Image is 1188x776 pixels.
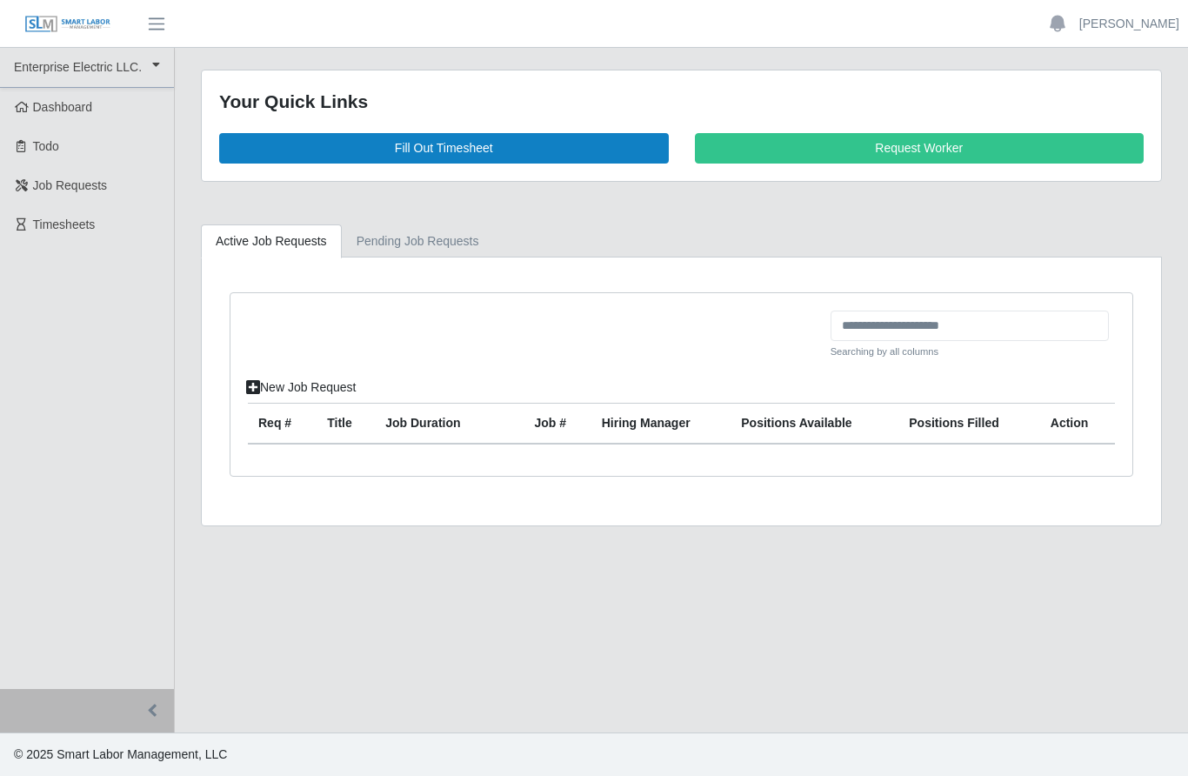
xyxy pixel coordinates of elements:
th: Title [317,404,375,445]
th: Positions Available [731,404,898,445]
a: [PERSON_NAME] [1079,15,1179,33]
span: Job Requests [33,178,108,192]
a: Active Job Requests [201,224,342,258]
th: Job # [524,404,591,445]
a: New Job Request [235,372,368,403]
img: SLM Logo [24,15,111,34]
div: Your Quick Links [219,88,1144,116]
small: Searching by all columns [831,345,1109,359]
th: Positions Filled [898,404,1040,445]
th: Hiring Manager [591,404,731,445]
span: Todo [33,139,59,153]
th: Req # [248,404,317,445]
span: © 2025 Smart Labor Management, LLC [14,747,227,761]
span: Dashboard [33,100,93,114]
th: Action [1040,404,1115,445]
a: Request Worker [695,133,1145,164]
th: Job Duration [375,404,497,445]
a: Fill Out Timesheet [219,133,669,164]
span: Timesheets [33,217,96,231]
a: Pending Job Requests [342,224,494,258]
